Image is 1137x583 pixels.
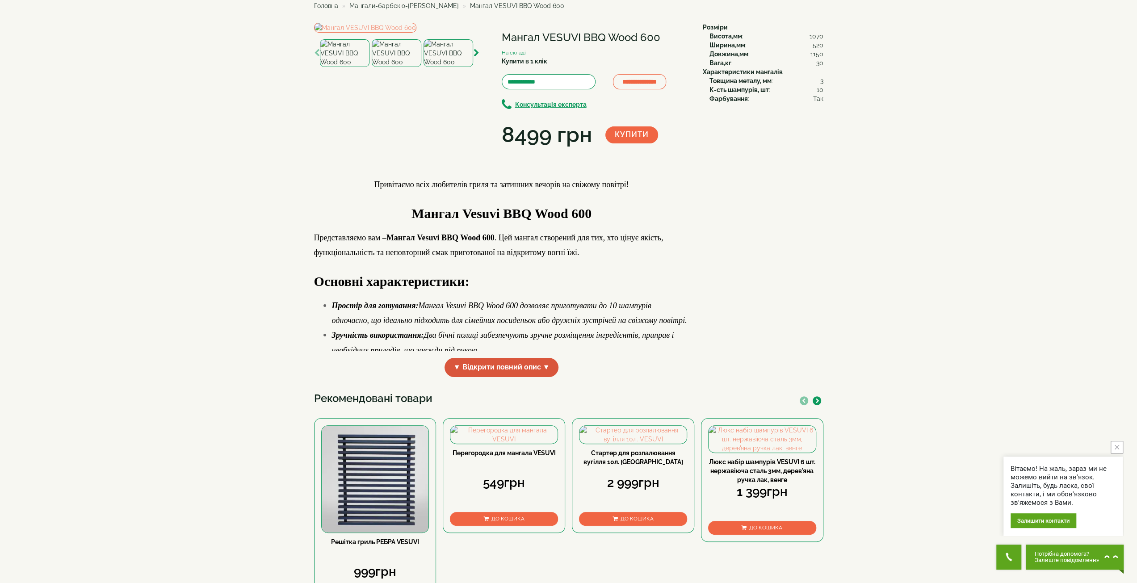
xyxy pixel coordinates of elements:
img: Мангал VESUVI BBQ Wood 600 [424,39,473,67]
div: Вітаємо! На жаль, зараз ми не можемо вийти на зв'язок. Залишіть, будь ласка, свої контакти, і ми ... [1011,465,1116,507]
b: Ширина,мм [709,42,745,49]
span: До кошика [749,524,782,531]
b: Розміри [703,24,728,31]
div: : [709,94,823,103]
button: До кошика [450,512,558,526]
b: К-сть шампурів, шт [709,86,769,93]
a: Люкс набір шампурів VESUVI 6 шт. нержавіюча сталь 3мм, дерев'яна ручка лак, венге [709,458,815,483]
div: Залишити контакти [1011,513,1076,528]
span: 30 [816,59,823,67]
a: Стартер для розпалювання вугілля 10л. [GEOGRAPHIC_DATA] [583,449,683,466]
img: Решітка гриль РЕБРА VESUVI [322,426,429,533]
a: Перегородка для мангала VESUVI [453,449,556,457]
span: 1150 [810,50,823,59]
button: До кошика [579,512,687,526]
a: Головна [314,2,338,9]
img: Перегородка для мангала VESUVI [450,426,558,444]
a: Решітка гриль РЕБРА VESUVI [331,538,419,545]
strong: Зручність використання: [332,331,424,340]
a: Мангали-барбекю-[PERSON_NAME] [349,2,459,9]
div: 2 999грн [579,474,687,492]
button: Купити [605,126,658,143]
div: 549грн [450,474,558,492]
div: : [709,50,823,59]
label: Купити в 1 клік [502,57,547,66]
b: Консультація експерта [515,101,587,108]
span: Мангал VESUVI BBQ Wood 600 [470,2,564,9]
img: Люкс набір шампурів VESUVI 6 шт. нержавіюча сталь 3мм, дерев'яна ручка лак, венге [709,426,816,453]
span: 10 [817,85,823,94]
span: Представляємо вам – . Цей мангал створений для тих, хто цінує якість, функціональність та неповто... [314,233,663,257]
div: : [709,76,823,85]
h3: Рекомендовані товари [314,393,823,404]
div: : [709,59,823,67]
button: Chat button [1026,545,1124,570]
b: Вага,кг [709,59,731,67]
img: Мангал VESUVI BBQ Wood 600 [372,39,421,67]
strong: Простір для готування: [332,301,419,310]
b: Висота,мм [709,33,742,40]
b: Довжина,мм [709,50,748,58]
div: 1 399грн [708,483,816,501]
div: : [709,85,823,94]
button: close button [1111,441,1123,453]
div: : [709,41,823,50]
b: Фарбування [709,95,748,102]
span: Мангал Vesuvi BBQ Wood 600 [411,206,592,221]
div: 8499 грн [502,120,592,150]
b: Товщина металу, мм [709,77,772,84]
span: 1070 [810,32,823,41]
span: До кошика [491,516,524,522]
span: Так [813,94,823,103]
span: ▼ Відкрити повний опис ▼ [445,358,559,377]
div: : [709,32,823,41]
strong: Мангал Vesuvi BBQ Wood 600 [386,233,495,242]
span: 520 [813,41,823,50]
span: Залиште повідомлення [1035,557,1099,563]
span: 3 [820,76,823,85]
b: Характеристики мангалів [703,68,783,75]
span: Потрібна допомога? [1035,551,1099,557]
button: До кошика [708,521,816,535]
h1: Мангал VESUVI BBQ Wood 600 [502,32,689,43]
small: На складі [502,50,526,56]
span: Привітаємо всіх любителів гриля та затишних вечорів на свіжому повітрі! [374,180,629,189]
img: Мангал VESUVI BBQ Wood 600 [314,23,416,33]
button: Get Call button [996,545,1021,570]
em: Мангал Vesuvi BBQ Wood 600 дозволяє приготувати до 10 шампурів одночасно, що ідеально підходить д... [332,301,687,325]
em: Два бічні полиці забезпечують зручне розміщення інгредієнтів, приправ і необхідних приладів, що з... [332,331,674,354]
img: Мангал VESUVI BBQ Wood 600 [320,39,369,67]
strong: Основні характеристики: [314,274,470,289]
span: До кошика [620,516,653,522]
img: Стартер для розпалювання вугілля 10л. VESUVI [579,426,687,444]
div: 999грн [321,563,429,581]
